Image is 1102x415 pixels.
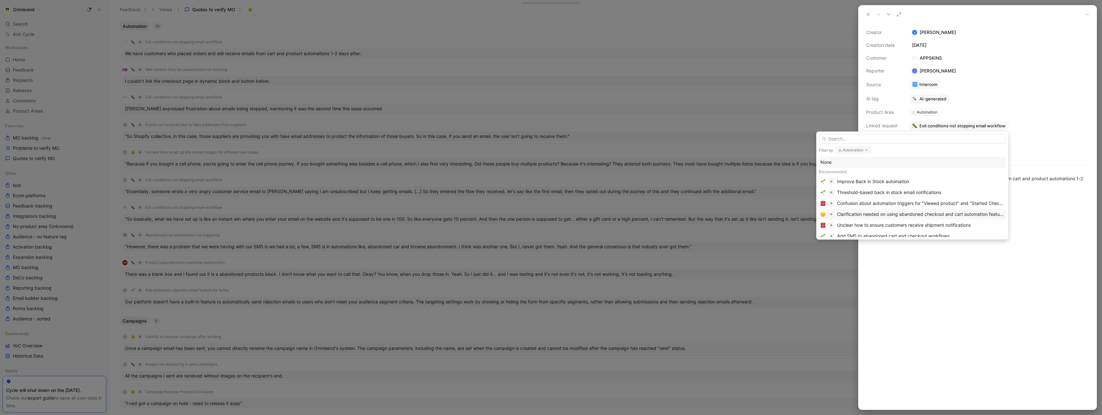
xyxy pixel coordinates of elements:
div: Add SMS to abandoned cart and checkout workflows [837,232,950,240]
button: Automation [836,146,871,154]
img: ☎️ [820,223,826,228]
div: Unclear how to ensure customers receive shipment notifications [837,221,971,229]
img: 🌱 [820,233,826,239]
img: 🌱 [820,179,826,184]
div: None [820,158,1004,166]
div: Recommended [819,168,1006,176]
div: Confusion about automation triggers for "Viewed product" and "Started Checkout" [837,199,1004,207]
div: Filter by [819,148,833,153]
img: 🌱 [820,190,826,195]
img: ☎️ [820,201,826,206]
img: 🤔 [820,212,826,217]
div: Threshold-based back in stock email notifications [837,189,941,196]
div: Improve Back in Stock automation [837,178,909,185]
div: Clarification needed on using abandoned checkout and cart automation features [837,210,1004,218]
input: Search... [819,134,1006,144]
